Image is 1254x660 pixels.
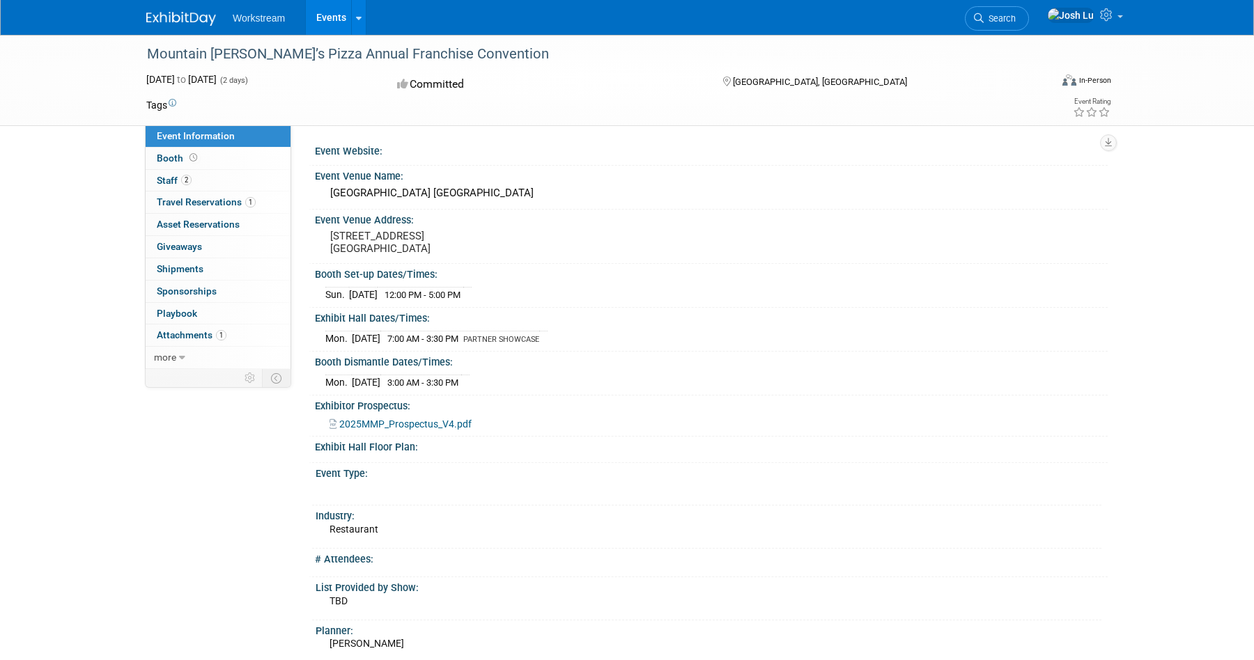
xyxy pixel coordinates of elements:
[325,331,352,346] td: Mon.
[245,197,256,207] span: 1
[316,463,1101,480] div: Event Type:
[968,72,1111,93] div: Event Format
[146,191,291,213] a: Travel Reservations1
[315,141,1108,158] div: Event Website:
[315,352,1108,369] div: Booth Dismantle Dates/Times:
[330,230,630,255] pre: [STREET_ADDRESS] [GEOGRAPHIC_DATA]
[315,437,1108,454] div: Exhibit Hall Floor Plan:
[965,6,1029,31] a: Search
[330,418,472,430] a: 2025MMP_Prospectus_V4.pdf
[316,577,1101,595] div: List Provided by Show:
[142,42,1029,67] div: Mountain [PERSON_NAME]’s Pizza Annual Franchise Convention
[352,331,380,346] td: [DATE]
[316,505,1101,523] div: Industry:
[330,524,378,535] span: Restaurant
[181,175,192,185] span: 2
[315,395,1108,413] div: Exhibitor Prospectus:
[238,369,263,387] td: Personalize Event Tab Strip
[315,264,1108,281] div: Booth Set-up Dates/Times:
[385,290,460,300] span: 12:00 PM - 5:00 PM
[316,620,1101,638] div: Planner:
[387,377,458,388] span: 3:00 AM - 3:30 PM
[330,638,404,649] span: [PERSON_NAME]
[146,347,291,368] a: more
[154,352,176,363] span: more
[146,303,291,324] a: Playbook
[325,182,1097,204] div: [GEOGRAPHIC_DATA] [GEOGRAPHIC_DATA]
[146,74,217,85] span: [DATE] [DATE]
[315,166,1108,183] div: Event Venue Name:
[157,285,217,297] span: Sponsorships
[157,196,256,207] span: Travel Reservations
[325,288,349,302] td: Sun.
[146,125,291,147] a: Event Information
[463,335,539,344] span: PARTNER SHOWCASE
[387,333,458,344] span: 7:00 AM - 3:30 PM
[157,308,197,319] span: Playbook
[315,210,1108,227] div: Event Venue Address:
[146,324,291,346] a: Attachments1
[330,595,348,606] span: TBD
[1047,8,1094,23] img: Josh Lu
[1062,74,1076,86] img: Format-Inperson.png
[315,308,1108,325] div: Exhibit Hall Dates/Times:
[733,77,907,87] span: [GEOGRAPHIC_DATA], [GEOGRAPHIC_DATA]
[984,13,1016,24] span: Search
[263,369,291,387] td: Toggle Event Tabs
[216,330,226,340] span: 1
[157,241,202,252] span: Giveaways
[146,281,291,302] a: Sponsorships
[157,152,200,164] span: Booth
[157,175,192,186] span: Staff
[146,148,291,169] a: Booth
[315,549,1108,566] div: # Attendees:
[352,375,380,390] td: [DATE]
[146,98,176,112] td: Tags
[1073,98,1110,105] div: Event Rating
[339,418,472,430] span: 2025MMP_Prospectus_V4.pdf
[325,375,352,390] td: Mon.
[157,329,226,340] span: Attachments
[349,288,378,302] td: [DATE]
[1078,75,1111,86] div: In-Person
[393,72,701,97] div: Committed
[233,13,285,24] span: Workstream
[146,170,291,191] a: Staff2
[146,214,291,235] a: Asset Reservations
[187,152,200,163] span: Booth not reserved yet
[157,263,203,274] span: Shipments
[146,12,216,26] img: ExhibitDay
[146,258,291,280] a: Shipments
[219,76,248,85] span: (2 days)
[157,219,240,230] span: Asset Reservations
[175,74,188,85] span: to
[157,130,235,141] span: Event Information
[146,236,291,258] a: Giveaways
